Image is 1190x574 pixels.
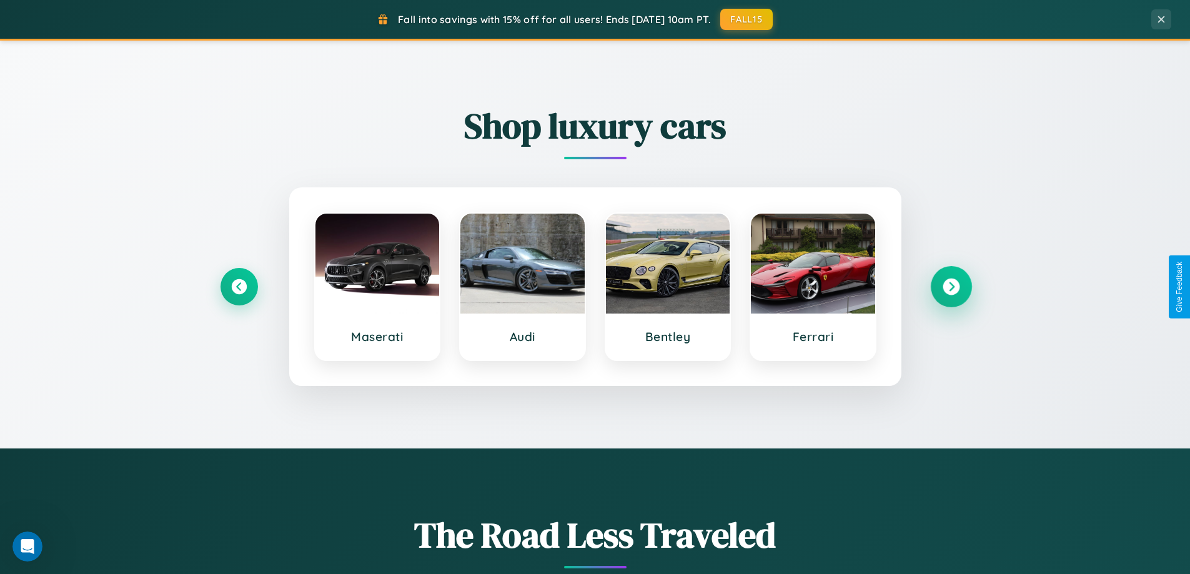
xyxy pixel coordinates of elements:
button: FALL15 [720,9,773,30]
h2: Shop luxury cars [221,102,970,150]
h3: Ferrari [763,329,863,344]
h1: The Road Less Traveled [221,511,970,559]
h3: Maserati [328,329,427,344]
h3: Audi [473,329,572,344]
span: Fall into savings with 15% off for all users! Ends [DATE] 10am PT. [398,13,711,26]
h3: Bentley [618,329,718,344]
div: Give Feedback [1175,262,1184,312]
iframe: Intercom live chat [12,532,42,562]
